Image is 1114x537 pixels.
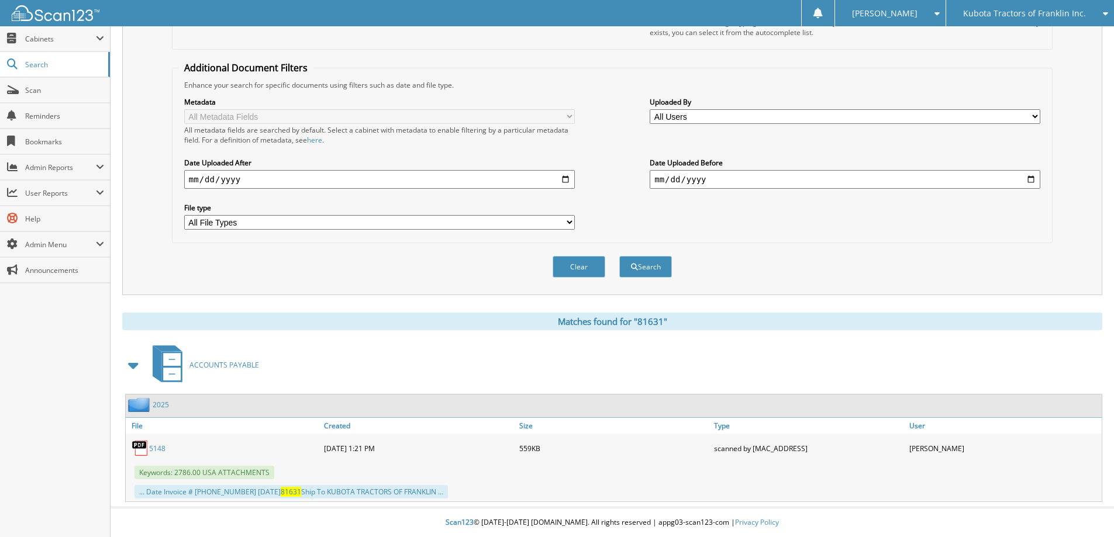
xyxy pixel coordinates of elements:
[25,240,96,250] span: Admin Menu
[111,508,1114,537] div: © [DATE]-[DATE] [DOMAIN_NAME]. All rights reserved | appg03-scan123-com |
[321,436,516,460] div: [DATE] 1:21 PM
[134,485,448,498] div: ... Date Invoice # [PHONE_NUMBER] [DATE] Ship To KUBOTA TRACTORS OF FRANKLIN ...
[128,397,153,412] img: folder2.png
[25,85,104,95] span: Scan
[25,60,102,70] span: Search
[178,80,1046,90] div: Enhance your search for specific documents using filters such as date and file type.
[1056,481,1114,537] iframe: Chat Widget
[25,188,96,198] span: User Reports
[25,214,104,224] span: Help
[25,34,96,44] span: Cabinets
[963,10,1086,17] span: Kubota Tractors of Franklin Inc.
[184,203,575,213] label: File type
[553,256,605,278] button: Clear
[184,158,575,168] label: Date Uploaded After
[906,436,1102,460] div: [PERSON_NAME]
[906,418,1102,434] a: User
[307,135,322,145] a: here
[184,125,575,145] div: All metadata fields are searched by default. Select a cabinet with metadata to enable filtering b...
[184,170,575,189] input: start
[122,313,1102,330] div: Matches found for "81631"
[189,360,259,370] span: ACCOUNTS PAYABLE
[178,61,313,74] legend: Additional Document Filters
[619,256,672,278] button: Search
[153,400,169,410] a: 2025
[650,18,1040,37] div: Select a cabinet and begin typing the name of the folder you want to search in. If the name match...
[735,517,779,527] a: Privacy Policy
[650,170,1040,189] input: end
[149,444,165,453] a: 5148
[650,158,1040,168] label: Date Uploaded Before
[650,97,1040,107] label: Uploaded By
[711,418,906,434] a: Type
[25,137,104,147] span: Bookmarks
[25,162,96,172] span: Admin Reports
[126,418,321,434] a: File
[25,265,104,275] span: Announcements
[852,10,918,17] span: [PERSON_NAME]
[25,111,104,121] span: Reminders
[516,418,712,434] a: Size
[146,342,259,388] a: ACCOUNTS PAYABLE
[321,418,516,434] a: Created
[132,439,149,457] img: PDF.png
[446,517,474,527] span: Scan123
[12,5,99,21] img: scan123-logo-white.svg
[516,436,712,460] div: 559KB
[184,97,575,107] label: Metadata
[134,466,274,479] span: Keywords: 2786.00 USA ATTACHMENTS
[711,436,906,460] div: scanned by [MAC_ADDRESS]
[281,487,301,497] span: 81631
